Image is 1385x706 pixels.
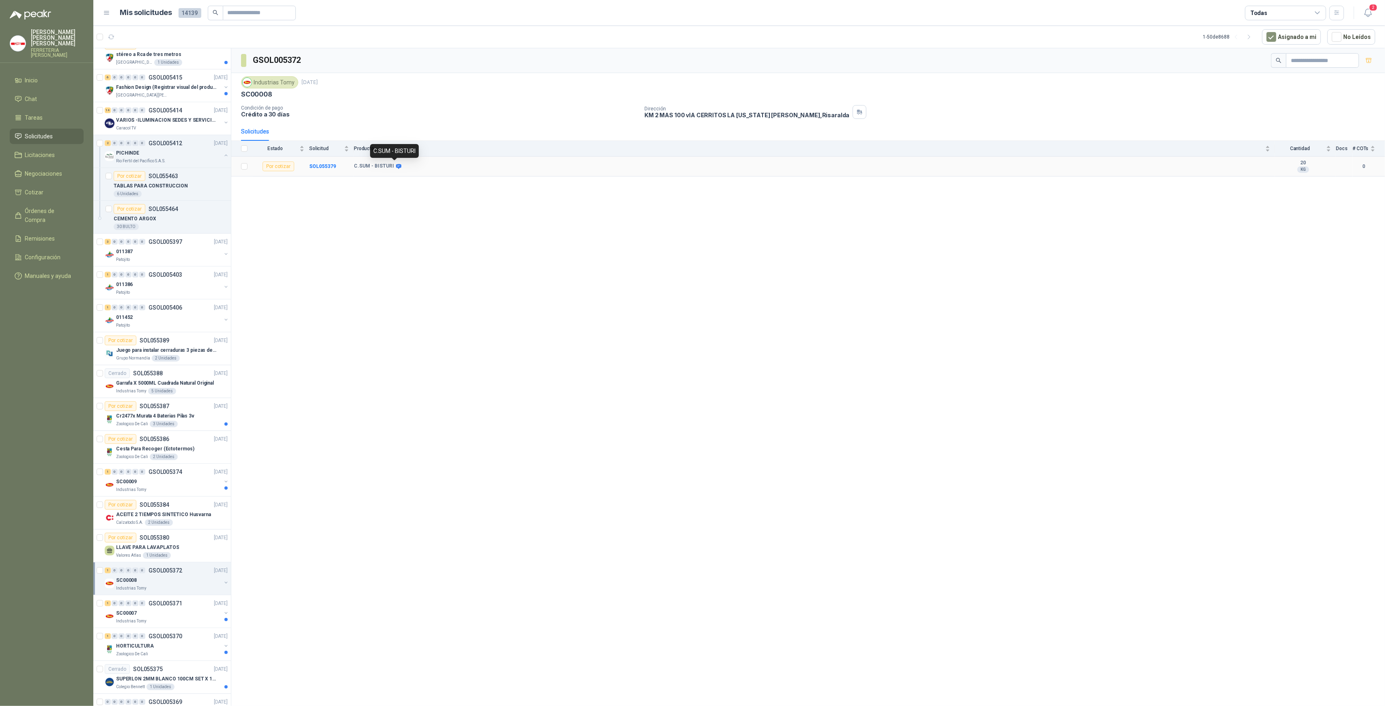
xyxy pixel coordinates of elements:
p: TABLAS PARA CONSTRUCCION [114,182,188,190]
div: 0 [125,633,131,639]
div: Cerrado [105,664,130,674]
div: 6 [105,75,111,80]
a: 14 0 0 0 0 0 GSOL005414[DATE] Company LogoVARIOS -ILUMINACION SEDES Y SERVICIOSCaracol TV [105,105,229,131]
p: SOL055380 [140,535,169,540]
div: 0 [112,633,118,639]
img: Company Logo [105,644,114,654]
span: 2 [1369,4,1378,11]
div: 0 [125,601,131,606]
a: 3 0 0 0 0 0 GSOL005397[DATE] Company Logo011387Patojito [105,237,229,263]
div: 0 [139,239,145,245]
th: Solicitud [309,141,354,157]
div: 1 [105,568,111,573]
a: Manuales y ayuda [10,268,84,284]
div: 0 [112,140,118,146]
span: 14139 [179,8,201,18]
span: Estado [252,146,298,151]
div: Solicitudes [241,127,269,136]
div: Por cotizar [105,401,136,411]
a: 1 0 0 0 0 0 GSOL005371[DATE] Company LogoSC00007Industrias Tomy [105,598,229,624]
div: 0 [125,568,131,573]
span: Solicitudes [25,132,53,141]
a: Cotizar [10,185,84,200]
div: 0 [112,305,118,310]
div: 0 [132,75,138,80]
span: Configuración [25,253,61,262]
p: PICHINDE [116,149,139,157]
img: Logo peakr [10,10,51,19]
a: 1 0 0 0 0 0 GSOL005372[DATE] Company LogoSC00008Industrias Tomy [105,566,229,592]
a: 6 0 0 0 0 0 GSOL005415[DATE] Company LogoFashion Design (Registrar visual del producto)[GEOGRAPHI... [105,73,229,99]
a: Remisiones [10,231,84,246]
img: Company Logo [105,513,114,523]
p: [DATE] [214,435,228,443]
a: Órdenes de Compra [10,203,84,228]
p: GSOL005397 [149,239,182,245]
button: No Leídos [1327,29,1375,45]
a: Por cotizarSOL055386[DATE] Company LogoCesta Para Recoger (Ectotermos)Zoologico De Cali2 Unidades [93,431,231,464]
div: Por cotizar [263,161,294,171]
div: 0 [112,75,118,80]
img: Company Logo [105,677,114,687]
div: Industrias Tomy [241,76,298,88]
span: Tareas [25,113,43,122]
div: 0 [132,568,138,573]
p: SOL055388 [133,370,163,376]
img: Company Logo [105,447,114,457]
p: [GEOGRAPHIC_DATA][PERSON_NAME] [116,59,153,66]
div: 0 [118,601,125,606]
div: 2 Unidades [145,519,173,526]
p: SOL055384 [140,502,169,508]
p: ACEITE 2 TIEMPOS SINTETICO Husvarna [116,511,211,519]
div: 0 [118,108,125,113]
div: 0 [139,469,145,475]
b: C.SUM - BISTURI [354,163,394,170]
img: Company Logo [105,283,114,293]
p: Industrias Tomy [116,486,146,493]
div: 1 [105,469,111,475]
div: Por cotizar [114,204,145,214]
div: 14 [105,108,111,113]
img: Company Logo [105,151,114,161]
div: C.SUM - BISTURI [370,144,419,158]
a: CerradoSOL055388[DATE] Company LogoGarrafa X 5000ML Cuadrada Natural OriginalIndustrias Tomy5 Uni... [93,365,231,398]
a: Por cotizarSOL055464CEMENTO ARGOX30 BULTO [93,201,231,234]
th: Docs [1336,141,1353,157]
p: SOL055389 [140,338,169,343]
div: 1 Unidades [143,552,171,559]
p: SOL055463 [149,173,178,179]
p: HORTICULTURA [116,642,154,650]
a: Por cotizarSOL055380[DATE] LLAVE PARA LAVAPLATOSValores Atlas1 Unidades [93,529,231,562]
p: [DATE] [214,74,228,82]
img: Company Logo [105,381,114,391]
img: Company Logo [105,53,114,62]
span: Producto [354,146,1264,151]
p: GSOL005412 [149,140,182,146]
img: Company Logo [105,86,114,95]
p: Grupo Normandía [116,355,150,362]
a: Por cotizarSOL055463TABLAS PARA CONSTRUCCION6 Unidades [93,168,231,201]
div: 0 [112,699,118,705]
th: # COTs [1353,141,1385,157]
img: Company Logo [243,78,252,87]
button: Asignado a mi [1262,29,1321,45]
p: Condición de pago [241,105,638,111]
a: Licitaciones [10,147,84,163]
div: Cerrado [105,368,130,378]
div: 0 [132,272,138,278]
div: 0 [139,272,145,278]
p: SC00007 [116,609,137,617]
p: GSOL005371 [149,601,182,606]
a: Chat [10,91,84,107]
div: 5 Unidades [148,388,176,394]
p: LLAVE PARA LAVAPLATOS [116,544,179,551]
div: 0 [139,601,145,606]
span: search [1276,58,1282,63]
b: 0 [1353,163,1375,170]
p: SC00008 [116,577,137,584]
div: 0 [132,108,138,113]
img: Company Logo [105,579,114,588]
div: 0 [132,239,138,245]
p: GSOL005374 [149,469,182,475]
div: 0 [118,568,125,573]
